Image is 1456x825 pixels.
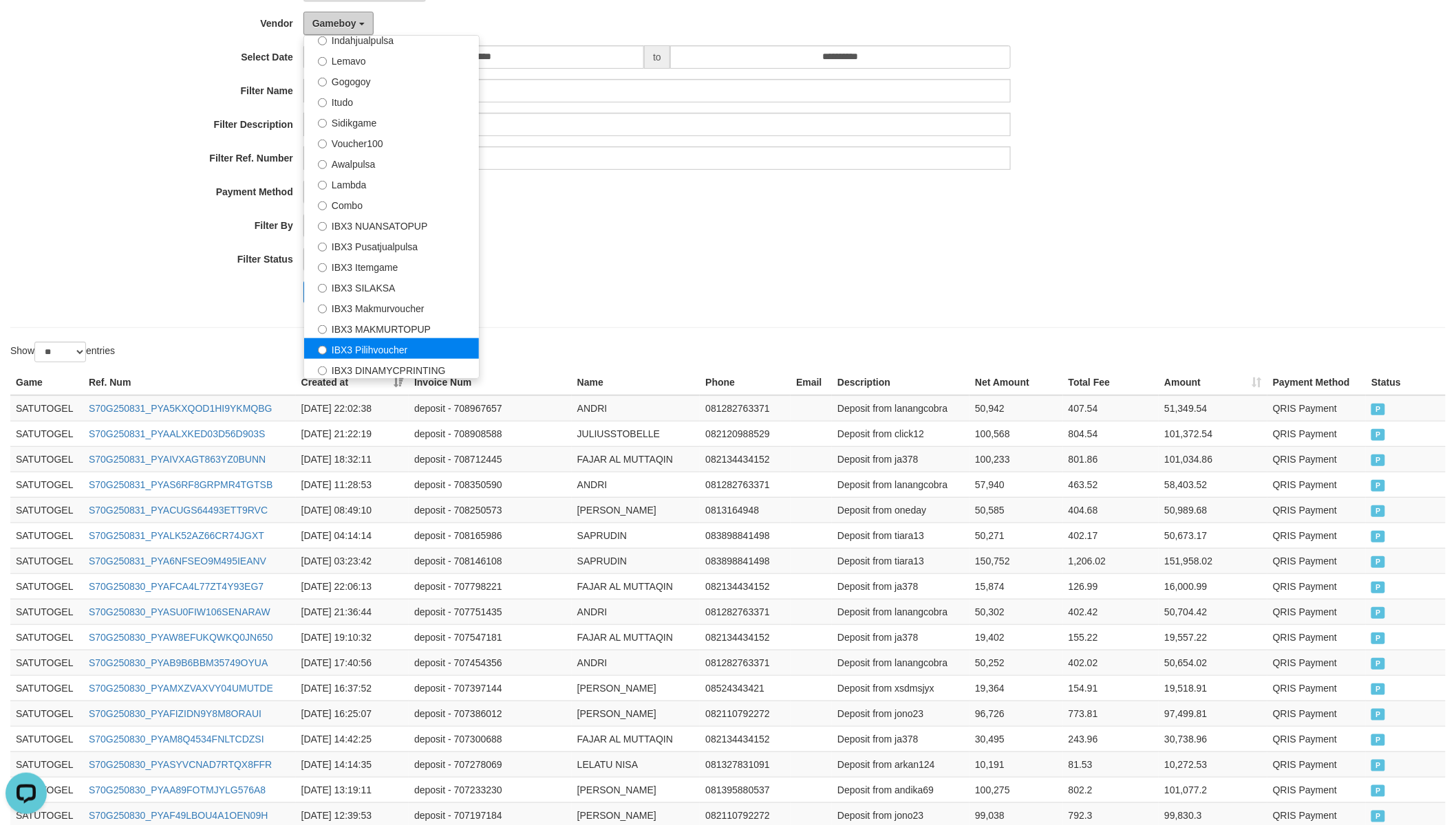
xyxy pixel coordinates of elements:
td: SAPRUDIN [572,522,700,548]
input: Lemavo [318,57,327,66]
a: S70G250830_PYASU0FIW106SENARAW [89,606,270,617]
td: 81.53 [1063,751,1159,777]
input: IBX3 Pusatjualpulsa [318,243,327,252]
a: S70G250831_PYAALXKED03D56D903S [89,428,266,439]
input: IBX3 Makmurvoucher [318,305,327,313]
td: 083898841498 [700,548,791,573]
td: 155.22 [1063,624,1159,650]
a: S70G250830_PYAB9B6BBM35749OYUA [89,657,268,668]
span: PAID [1371,632,1385,644]
td: QRIS Payment [1267,751,1366,777]
th: Total Fee [1063,370,1159,395]
td: 19,557.22 [1159,624,1267,650]
td: 802.2 [1063,777,1159,802]
input: Voucher100 [318,140,327,148]
td: SATUTOGEL [10,446,83,472]
td: 082120988529 [700,421,791,446]
td: FAJAR AL MUTTAQIN [572,726,700,751]
a: S70G250830_PYAF49LBOU4A1OEN09H [89,810,268,821]
td: 19,364 [970,675,1063,701]
td: Deposit from lanangcobra [832,472,970,497]
input: IBX3 MAKMURTOPUP [318,325,327,334]
a: S70G250830_PYAFIZIDN9Y8M8ORAUI [89,708,261,719]
span: PAID [1371,709,1385,720]
td: ANDRI [572,650,700,675]
td: SATUTOGEL [10,624,83,650]
td: 773.81 [1063,701,1159,726]
td: [DATE] 22:02:38 [296,395,409,421]
span: Gameboy [312,18,356,29]
span: PAID [1371,785,1385,797]
td: 082110792272 [700,701,791,726]
th: Description [832,370,970,395]
td: FAJAR AL MUTTAQIN [572,573,700,599]
td: Deposit from lanangcobra [832,599,970,624]
td: 402.17 [1063,522,1159,548]
td: [DATE] 03:23:42 [296,548,409,573]
td: deposit - 707300688 [409,726,572,751]
td: deposit - 708908588 [409,421,572,446]
td: SATUTOGEL [10,395,83,421]
td: QRIS Payment [1267,421,1366,446]
span: PAID [1371,505,1385,517]
th: Ref. Num [83,370,296,395]
label: Sidikgame [304,111,479,132]
td: [DATE] 04:14:14 [296,522,409,548]
td: 50,585 [970,497,1063,522]
td: QRIS Payment [1267,446,1366,472]
td: SATUTOGEL [10,421,83,446]
td: 404.68 [1063,497,1159,522]
input: IBX3 SILAKSA [318,284,327,293]
td: deposit - 708165986 [409,522,572,548]
td: 57,940 [970,472,1063,497]
td: 50,673.17 [1159,522,1267,548]
a: S70G250831_PYAS6RF8GRPMR4TGTSB [89,479,272,490]
td: [DATE] 08:49:10 [296,497,409,522]
td: deposit - 707397144 [409,675,572,701]
td: QRIS Payment [1267,548,1366,573]
td: FAJAR AL MUTTAQIN [572,446,700,472]
td: [PERSON_NAME] [572,497,700,522]
td: 1,206.02 [1063,548,1159,573]
td: 97,499.81 [1159,701,1267,726]
td: 50,704.42 [1159,599,1267,624]
td: SATUTOGEL [10,522,83,548]
td: 082134434152 [700,624,791,650]
span: PAID [1371,429,1385,441]
td: 10,272.53 [1159,751,1267,777]
td: SATUTOGEL [10,650,83,675]
td: deposit - 708146108 [409,548,572,573]
td: deposit - 708967657 [409,395,572,421]
td: Deposit from jono23 [832,701,970,726]
td: deposit - 708712445 [409,446,572,472]
td: 96,726 [970,701,1063,726]
td: 801.86 [1063,446,1159,472]
a: S70G250831_PYA6NFSEO9M495IEANV [89,555,266,566]
td: deposit - 707751435 [409,599,572,624]
span: PAID [1371,811,1385,822]
td: LELATU NISA [572,751,700,777]
a: S70G250830_PYAM8Q4534FNLTCDZSI [89,734,264,745]
th: Phone [700,370,791,395]
label: Voucher100 [304,132,479,153]
input: Itudo [318,98,327,107]
td: ANDRI [572,395,700,421]
td: Deposit from arkan124 [832,751,970,777]
td: deposit - 707278069 [409,751,572,777]
td: [DATE] 22:06:13 [296,573,409,599]
td: 081282763371 [700,395,791,421]
td: 407.54 [1063,395,1159,421]
label: Itudo [304,91,479,111]
span: PAID [1371,556,1385,568]
td: deposit - 707547181 [409,624,572,650]
label: Gogogoy [304,70,479,91]
label: Lambda [304,173,479,194]
td: 50,252 [970,650,1063,675]
td: 100,568 [970,421,1063,446]
td: deposit - 708350590 [409,472,572,497]
td: deposit - 707798221 [409,573,572,599]
td: 0813164948 [700,497,791,522]
td: 50,942 [970,395,1063,421]
span: PAID [1371,607,1385,619]
a: S70G250831_PYALK52AZ66CR74JGXT [89,530,264,541]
